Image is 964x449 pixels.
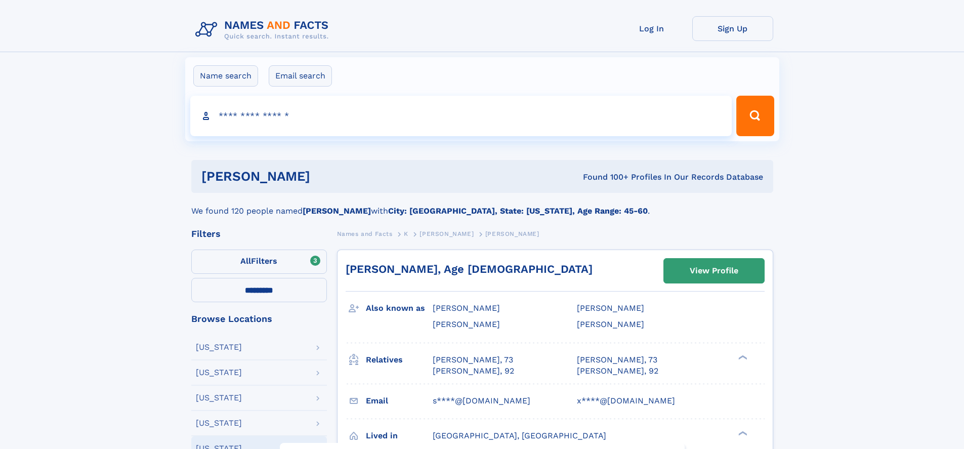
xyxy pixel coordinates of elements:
[577,365,658,377] a: [PERSON_NAME], 92
[191,250,327,274] label: Filters
[577,303,644,313] span: [PERSON_NAME]
[191,229,327,238] div: Filters
[196,394,242,402] div: [US_STATE]
[196,343,242,351] div: [US_STATE]
[433,354,513,365] a: [PERSON_NAME], 73
[577,354,657,365] a: [PERSON_NAME], 73
[736,354,748,360] div: ❯
[433,365,514,377] a: [PERSON_NAME], 92
[420,227,474,240] a: [PERSON_NAME]
[611,16,692,41] a: Log In
[201,170,447,183] h1: [PERSON_NAME]
[303,206,371,216] b: [PERSON_NAME]
[346,263,593,275] a: [PERSON_NAME], Age [DEMOGRAPHIC_DATA]
[404,230,408,237] span: K
[664,259,764,283] a: View Profile
[196,369,242,377] div: [US_STATE]
[190,96,732,136] input: search input
[388,206,648,216] b: City: [GEOGRAPHIC_DATA], State: [US_STATE], Age Range: 45-60
[191,193,773,217] div: We found 120 people named with .
[196,419,242,427] div: [US_STATE]
[193,65,258,87] label: Name search
[690,259,738,282] div: View Profile
[433,303,500,313] span: [PERSON_NAME]
[577,319,644,329] span: [PERSON_NAME]
[269,65,332,87] label: Email search
[191,314,327,323] div: Browse Locations
[736,430,748,436] div: ❯
[191,16,337,44] img: Logo Names and Facts
[420,230,474,237] span: [PERSON_NAME]
[366,351,433,369] h3: Relatives
[692,16,773,41] a: Sign Up
[404,227,408,240] a: K
[366,427,433,444] h3: Lived in
[446,172,763,183] div: Found 100+ Profiles In Our Records Database
[240,256,251,266] span: All
[337,227,393,240] a: Names and Facts
[485,230,539,237] span: [PERSON_NAME]
[433,319,500,329] span: [PERSON_NAME]
[433,431,606,440] span: [GEOGRAPHIC_DATA], [GEOGRAPHIC_DATA]
[366,300,433,317] h3: Also known as
[366,392,433,410] h3: Email
[736,96,774,136] button: Search Button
